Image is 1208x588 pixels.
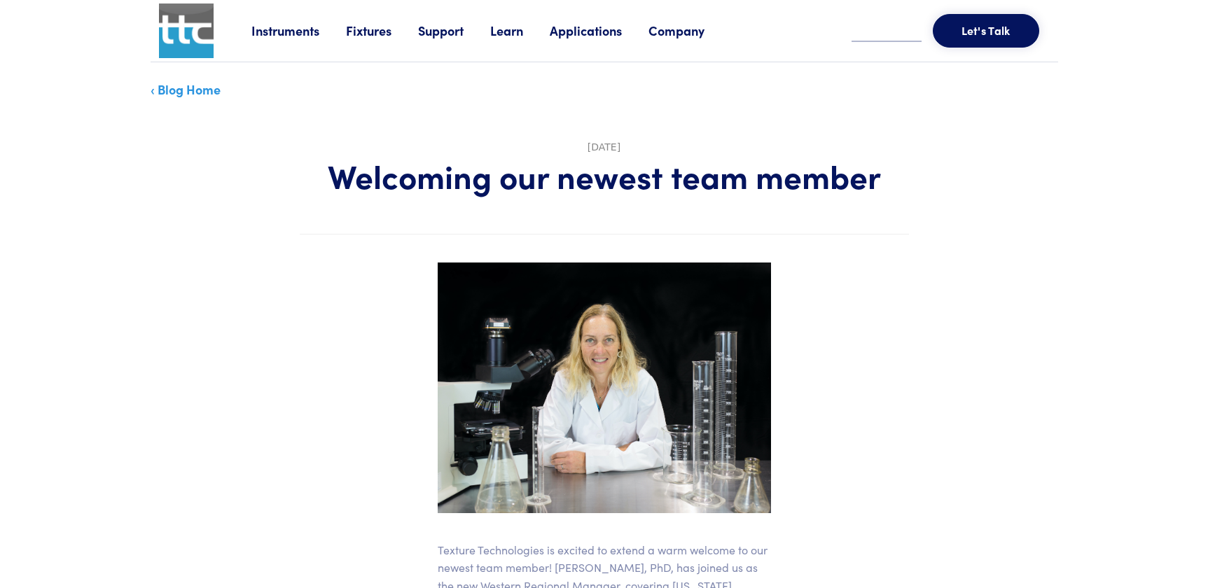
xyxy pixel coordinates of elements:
[418,22,490,39] a: Support
[550,22,648,39] a: Applications
[588,141,620,153] time: [DATE]
[933,14,1039,48] button: Let's Talk
[490,22,550,39] a: Learn
[648,22,731,39] a: Company
[438,262,771,513] img: image of Tracy with lab equipment
[300,155,909,196] h1: Welcoming our newest team member
[159,3,214,58] img: ttc_logo_1x1_v1.0.png
[251,22,346,39] a: Instruments
[151,80,221,98] a: ‹ Blog Home
[346,22,418,39] a: Fixtures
